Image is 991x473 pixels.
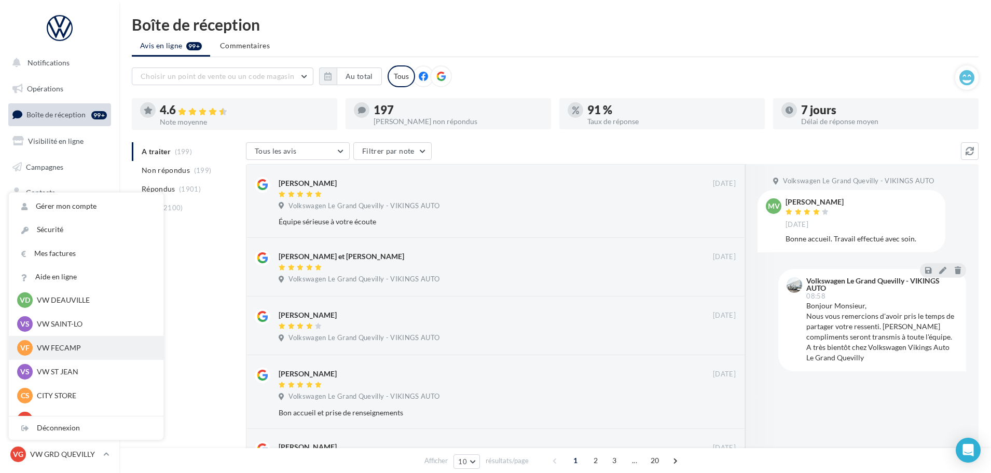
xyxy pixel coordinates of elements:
[587,118,756,125] div: Taux de réponse
[6,208,113,229] a: Médiathèque
[288,201,439,211] span: Volkswagen Le Grand Quevilly - VIKINGS AUTO
[626,452,643,469] span: ...
[337,67,382,85] button: Au total
[161,204,183,212] span: (2100)
[806,277,956,292] div: Volkswagen Le Grand Quevilly - VIKINGS AUTO
[713,443,736,453] span: [DATE]
[37,367,151,377] p: VW ST JEAN
[279,217,668,227] div: Équipe sérieuse à votre écoute
[194,166,212,174] span: (199)
[956,438,981,463] div: Open Intercom Messenger
[6,259,113,290] a: PLV et print personnalisable
[374,104,543,116] div: 197
[27,84,63,93] span: Opérations
[713,252,736,262] span: [DATE]
[6,103,113,126] a: Boîte de réception99+
[179,185,201,193] span: (1901)
[20,367,30,377] span: VS
[6,294,113,325] a: Campagnes DataOnDemand
[319,67,382,85] button: Au total
[255,146,297,155] span: Tous les avis
[9,218,163,241] a: Sécurité
[132,67,313,85] button: Choisir un point de vente ou un code magasin
[6,78,113,100] a: Opérations
[142,165,190,175] span: Non répondus
[27,58,70,67] span: Notifications
[6,52,109,74] button: Notifications
[91,111,107,119] div: 99+
[279,251,404,262] div: [PERSON_NAME] et [PERSON_NAME]
[220,40,270,51] span: Commentaires
[160,104,329,116] div: 4.6
[288,275,439,284] span: Volkswagen Le Grand Quevilly - VIKINGS AUTO
[424,456,448,466] span: Afficher
[9,242,163,265] a: Mes factures
[567,452,584,469] span: 1
[6,156,113,178] a: Campagnes
[37,319,151,329] p: VW SAINT-LO
[37,390,151,401] p: CITY STORE
[279,408,668,418] div: Bon accueil et prise de renseignements
[26,162,63,171] span: Campagnes
[646,452,664,469] span: 20
[279,310,337,320] div: [PERSON_NAME]
[26,110,86,119] span: Boîte de réception
[288,333,439,343] span: Volkswagen Le Grand Quevilly - VIKINGS AUTO
[26,188,55,197] span: Contacts
[388,65,415,87] div: Tous
[606,452,623,469] span: 3
[713,311,736,320] span: [DATE]
[786,234,937,244] div: Bonne accueil. Travail effectué avec soin.
[37,343,151,353] p: VW FECAMP
[353,142,432,160] button: Filtrer par note
[713,370,736,379] span: [DATE]
[279,442,337,452] div: [PERSON_NAME]
[786,220,808,229] span: [DATE]
[6,130,113,152] a: Visibilité en ligne
[141,72,294,80] span: Choisir un point de vente ou un code magasin
[20,414,30,425] span: VP
[20,343,30,353] span: VF
[132,17,979,32] div: Boîte de réception
[486,456,529,466] span: résultats/page
[801,118,970,125] div: Délai de réponse moyen
[374,118,543,125] div: [PERSON_NAME] non répondus
[37,295,151,305] p: VW DEAUVILLE
[458,457,467,466] span: 10
[279,178,337,188] div: [PERSON_NAME]
[806,301,958,363] div: Bonjour Monsieur, Nous vous remercions d'avoir pris le temps de partager votre ressenti. [PERSON_...
[288,392,439,401] span: Volkswagen Le Grand Quevilly - VIKINGS AUTO
[13,449,23,460] span: VG
[160,118,329,126] div: Note moyenne
[20,319,30,329] span: VS
[142,184,175,194] span: Répondus
[783,177,934,186] span: Volkswagen Le Grand Quevilly - VIKINGS AUTO
[786,198,844,206] div: [PERSON_NAME]
[246,142,350,160] button: Tous les avis
[713,179,736,188] span: [DATE]
[6,234,113,255] a: Calendrier
[279,369,337,379] div: [PERSON_NAME]
[20,295,30,305] span: VD
[9,416,163,440] div: Déconnexion
[21,390,30,401] span: CS
[806,293,825,300] span: 08:58
[587,104,756,116] div: 91 %
[453,454,480,469] button: 10
[28,137,84,145] span: Visibilité en ligne
[8,444,111,464] a: VG VW GRD QUEVILLY
[768,201,780,211] span: MV
[801,104,970,116] div: 7 jours
[587,452,604,469] span: 2
[9,195,163,218] a: Gérer mon compte
[6,182,113,204] a: Contacts
[30,449,99,460] p: VW GRD QUEVILLY
[9,265,163,289] a: Aide en ligne
[37,414,151,425] p: VW PONT AUDEMER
